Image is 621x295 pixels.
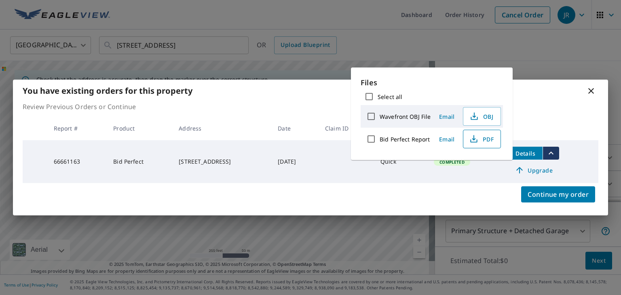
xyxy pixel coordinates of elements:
th: Report # [47,116,107,140]
button: OBJ [463,107,501,126]
td: Bid Perfect [107,140,172,183]
span: Upgrade [513,165,554,175]
span: OBJ [468,112,494,121]
span: Email [437,113,456,120]
th: Date [271,116,319,140]
button: PDF [463,130,501,148]
th: Address [172,116,271,140]
span: Email [437,135,456,143]
label: Wavefront OBJ File [380,113,431,120]
label: Bid Perfect Report [380,135,430,143]
span: Details [513,150,538,157]
td: [DATE] [271,140,319,183]
div: [STREET_ADDRESS] [179,158,265,166]
th: Claim ID [319,116,374,140]
label: Select all [378,93,402,101]
span: PDF [468,134,494,144]
button: Email [434,133,460,145]
th: Product [107,116,172,140]
span: Continue my order [528,189,589,200]
button: Email [434,110,460,123]
button: detailsBtn-66661163 [509,147,543,160]
a: Upgrade [509,164,559,177]
p: Files [361,77,503,88]
td: 66661163 [47,140,107,183]
button: Continue my order [521,186,595,202]
b: You have existing orders for this property [23,85,192,96]
span: Completed [435,159,469,165]
button: filesDropdownBtn-66661163 [543,147,559,160]
p: Review Previous Orders or Continue [23,102,598,112]
td: Quick [374,140,427,183]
